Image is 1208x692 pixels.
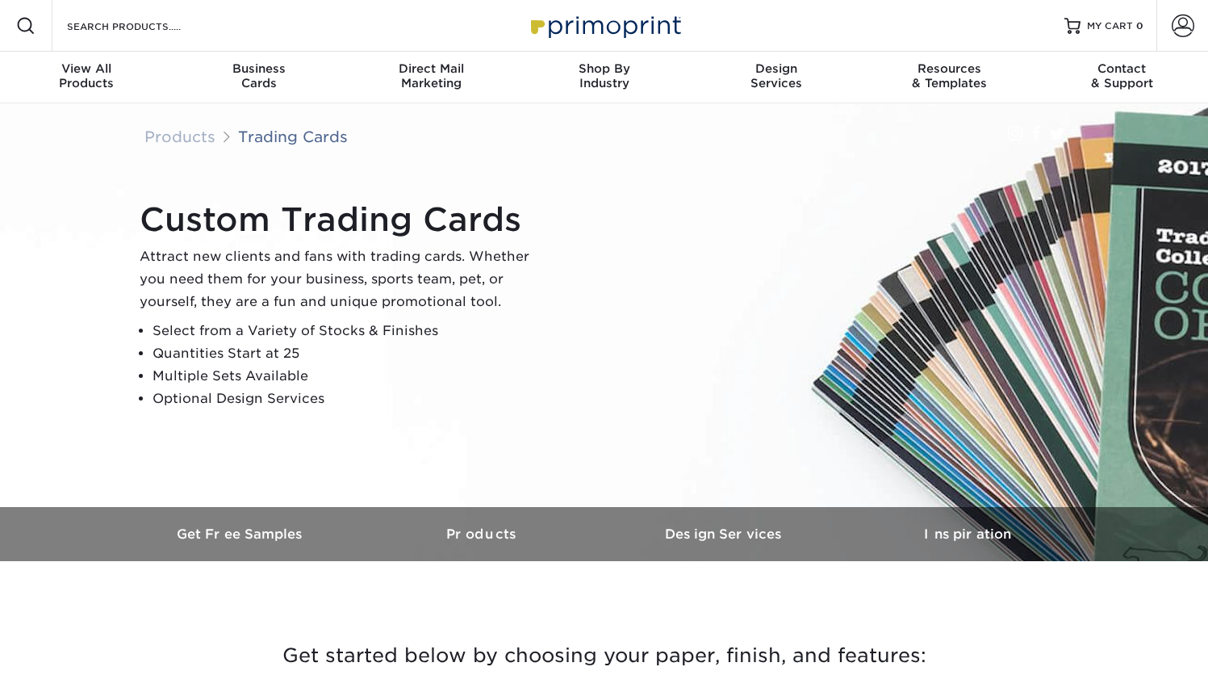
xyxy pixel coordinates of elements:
div: Cards [173,61,345,90]
li: Multiple Sets Available [153,365,543,388]
h3: Get started below by choosing your paper, finish, and features: [132,619,1076,692]
h3: Products [362,526,604,542]
img: Primoprint [524,8,685,43]
a: Design Services [604,507,846,561]
h3: Design Services [604,526,846,542]
a: Inspiration [846,507,1089,561]
span: Design [690,61,863,76]
span: Direct Mail [345,61,518,76]
div: & Support [1035,61,1208,90]
a: Products [362,507,604,561]
a: DesignServices [690,52,863,103]
span: 0 [1136,20,1143,31]
div: Services [690,61,863,90]
a: Contact& Support [1035,52,1208,103]
li: Select from a Variety of Stocks & Finishes [153,320,543,342]
span: Business [173,61,345,76]
span: Shop By [518,61,691,76]
div: & Templates [863,61,1035,90]
span: Resources [863,61,1035,76]
span: MY CART [1087,19,1133,33]
a: BusinessCards [173,52,345,103]
input: SEARCH PRODUCTS..... [65,16,223,36]
a: Get Free Samples [120,507,362,561]
li: Quantities Start at 25 [153,342,543,365]
h1: Custom Trading Cards [140,200,543,239]
div: Industry [518,61,691,90]
a: Direct MailMarketing [345,52,518,103]
h3: Get Free Samples [120,526,362,542]
h3: Inspiration [846,526,1089,542]
span: Contact [1035,61,1208,76]
a: Resources& Templates [863,52,1035,103]
div: Marketing [345,61,518,90]
a: Trading Cards [238,128,348,145]
p: Attract new clients and fans with trading cards. Whether you need them for your business, sports ... [140,245,543,313]
li: Optional Design Services [153,388,543,410]
a: Products [144,128,215,145]
a: Shop ByIndustry [518,52,691,103]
